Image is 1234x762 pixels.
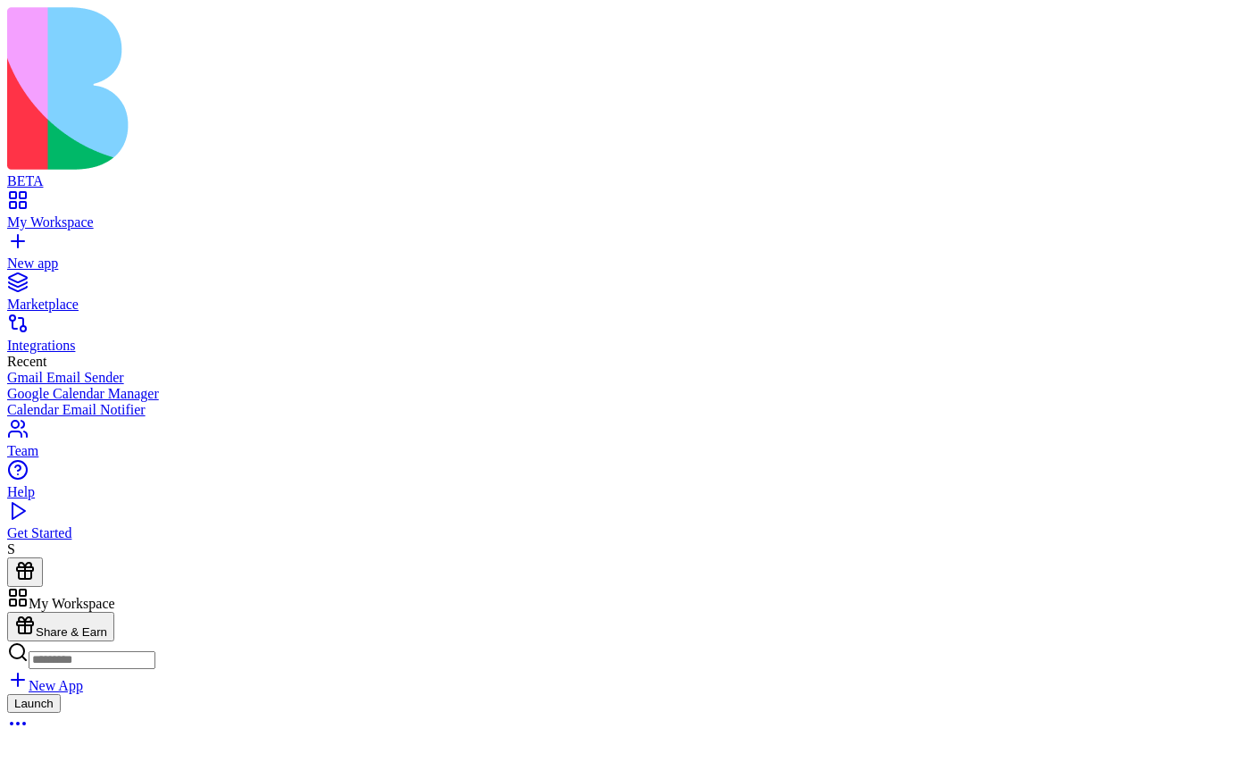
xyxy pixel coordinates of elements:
div: Get Started [7,525,1227,541]
span: Recent [7,354,46,369]
a: New App [7,678,83,693]
div: My Workspace [7,214,1227,230]
a: Gmail Email Sender [7,370,1227,386]
a: New app [7,239,1227,272]
button: Share & Earn [7,612,114,641]
a: Get Started [7,509,1227,541]
a: Integrations [7,322,1227,354]
a: Team [7,427,1227,459]
a: Google Calendar Manager [7,386,1227,402]
div: Marketplace [7,297,1227,313]
img: logo [7,7,725,170]
button: Launch [7,694,61,713]
a: Marketplace [7,281,1227,313]
a: My Workspace [7,198,1227,230]
span: My Workspace [29,596,115,611]
a: Help [7,468,1227,500]
a: BETA [7,157,1227,189]
a: Calendar Email Notifier [7,402,1227,418]
div: Integrations [7,338,1227,354]
span: S [7,541,15,557]
div: BETA [7,173,1227,189]
div: New app [7,255,1227,272]
span: Share & Earn [36,625,107,639]
div: Help [7,484,1227,500]
div: Team [7,443,1227,459]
